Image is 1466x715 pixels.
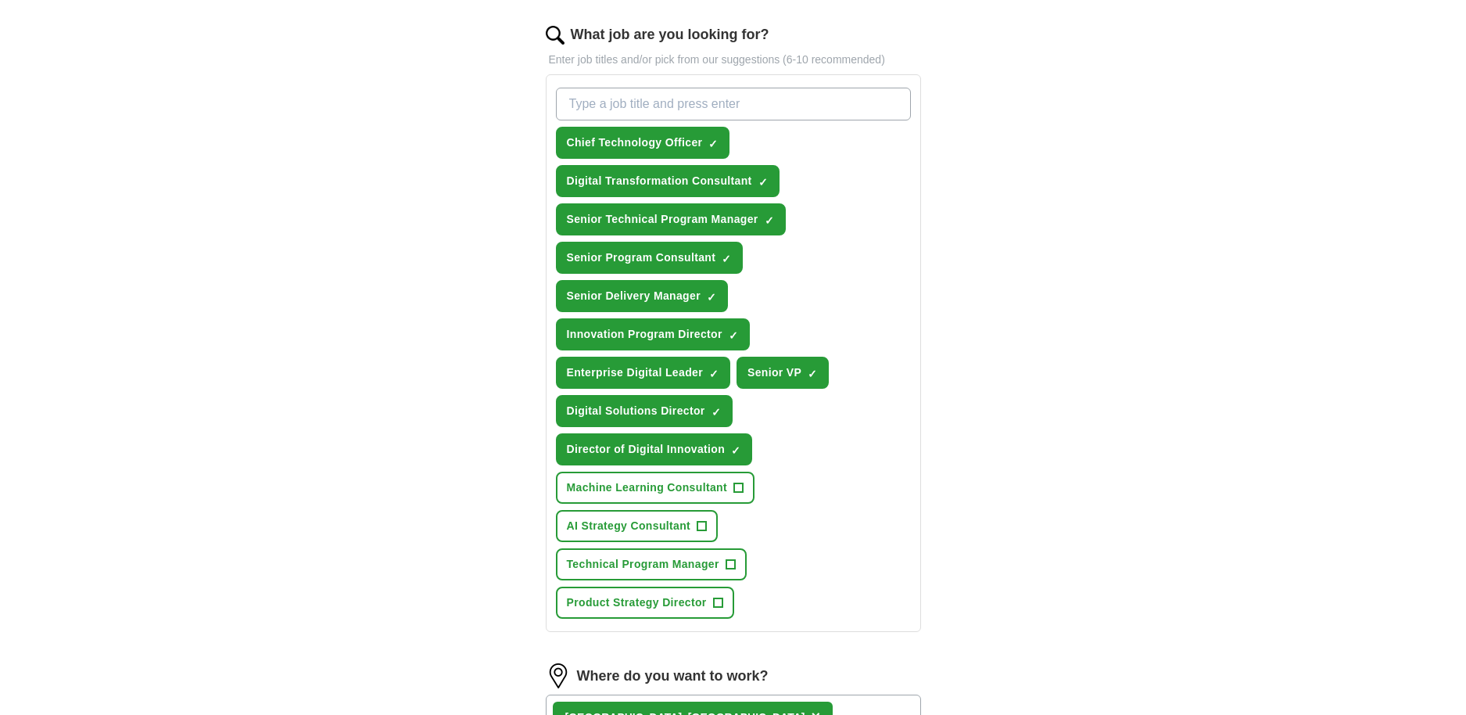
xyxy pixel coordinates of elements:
[567,135,703,151] span: Chief Technology Officer
[709,368,719,380] span: ✓
[765,214,774,227] span: ✓
[567,250,716,266] span: Senior Program Consultant
[567,211,758,228] span: Senior Technical Program Manager
[747,365,801,381] span: Senior VP
[556,510,719,542] button: AI Strategy Consultant
[577,666,769,687] label: Where do you want to work?
[567,326,722,343] span: Innovation Program Director
[556,587,734,619] button: Product Strategy Director
[556,433,753,465] button: Director of Digital Innovation✓
[567,480,727,496] span: Machine Learning Consultant
[546,52,921,68] p: Enter job titles and/or pick from our suggestions (6-10 recommended)
[556,242,744,274] button: Senior Program Consultant✓
[567,556,719,573] span: Technical Program Manager
[708,138,718,150] span: ✓
[556,548,747,580] button: Technical Program Manager
[808,368,817,380] span: ✓
[567,288,701,304] span: Senior Delivery Manager
[722,253,731,265] span: ✓
[737,357,829,389] button: Senior VP✓
[571,24,769,45] label: What job are you looking for?
[556,88,911,120] input: Type a job title and press enter
[711,406,721,419] span: ✓
[567,595,707,611] span: Product Strategy Director
[729,329,738,342] span: ✓
[556,318,750,350] button: Innovation Program Director✓
[546,26,565,45] img: search.png
[758,176,768,189] span: ✓
[556,357,730,389] button: Enterprise Digital Leader✓
[556,165,780,197] button: Digital Transformation Consultant✓
[556,472,755,504] button: Machine Learning Consultant
[556,127,730,159] button: Chief Technology Officer✓
[546,663,571,688] img: location.png
[707,291,716,304] span: ✓
[567,173,752,189] span: Digital Transformation Consultant
[567,518,691,534] span: AI Strategy Consultant
[556,280,728,312] button: Senior Delivery Manager✓
[731,444,740,457] span: ✓
[567,441,726,458] span: Director of Digital Innovation
[567,403,705,419] span: Digital Solutions Director
[556,395,733,427] button: Digital Solutions Director✓
[567,365,703,381] span: Enterprise Digital Leader
[556,203,786,235] button: Senior Technical Program Manager✓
